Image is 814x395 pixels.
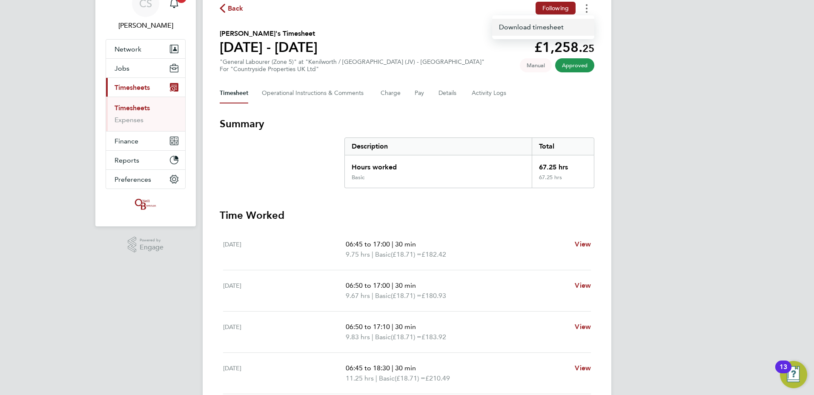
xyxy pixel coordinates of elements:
div: Total [532,138,594,155]
div: [DATE] [223,281,346,301]
span: View [575,281,591,289]
span: Basic [375,332,391,342]
span: | [392,281,393,289]
button: Timesheet [220,83,248,103]
a: Go to home page [106,197,186,211]
button: Details [439,83,458,103]
a: View [575,322,591,332]
div: [DATE] [223,363,346,384]
span: (£18.71) = [391,250,421,258]
button: Preferences [106,170,185,189]
span: (£18.71) = [395,374,425,382]
span: | [392,240,393,248]
span: Powered by [140,237,163,244]
span: Timesheets [115,83,150,92]
h2: [PERSON_NAME]'s Timesheet [220,29,318,39]
span: 06:50 to 17:00 [346,281,390,289]
span: Basic [379,373,395,384]
a: Powered byEngage [128,237,164,253]
span: 25 [582,42,594,54]
h1: [DATE] - [DATE] [220,39,318,56]
span: £183.92 [421,333,446,341]
span: Network [115,45,141,53]
span: (£18.71) = [391,292,421,300]
a: Timesheets [115,104,150,112]
button: Activity Logs [472,83,507,103]
div: [DATE] [223,239,346,260]
span: This timesheet was manually created. [520,58,552,72]
span: Following [542,4,569,12]
span: Jobs [115,64,129,72]
span: £180.93 [421,292,446,300]
div: 67.25 hrs [532,155,594,174]
span: This timesheet has been approved. [555,58,594,72]
button: Finance [106,132,185,150]
button: Operational Instructions & Comments [262,83,367,103]
a: Timesheets Menu [492,19,594,36]
button: Following [536,2,576,14]
span: 9.67 hrs [346,292,370,300]
span: 30 min [395,240,416,248]
div: For "Countryside Properties UK Ltd" [220,66,484,73]
app-decimal: £1,258. [534,39,594,55]
span: 9.83 hrs [346,333,370,341]
span: 06:45 to 17:00 [346,240,390,248]
div: "General Labourer (Zone 5)" at "Kenilworth / [GEOGRAPHIC_DATA] (JV) - [GEOGRAPHIC_DATA]" [220,58,484,73]
a: View [575,239,591,249]
div: Summary [344,137,594,188]
a: View [575,281,591,291]
div: 67.25 hrs [532,174,594,188]
button: Reports [106,151,185,169]
span: Back [228,3,244,14]
div: Description [345,138,532,155]
h3: Time Worked [220,209,594,222]
h3: Summary [220,117,594,131]
span: | [375,374,377,382]
span: | [372,250,373,258]
span: Finance [115,137,138,145]
span: Engage [140,244,163,251]
div: Hours worked [345,155,532,174]
span: | [372,292,373,300]
span: View [575,240,591,248]
span: | [392,364,393,372]
a: Expenses [115,116,143,124]
span: Reports [115,156,139,164]
button: Network [106,40,185,58]
span: | [392,323,393,331]
span: | [372,333,373,341]
button: Charge [381,83,401,103]
span: 30 min [395,323,416,331]
button: Jobs [106,59,185,77]
span: Chloe Saffill [106,20,186,31]
div: 13 [780,367,787,378]
span: Basic [375,249,391,260]
span: View [575,364,591,372]
span: 06:50 to 17:10 [346,323,390,331]
button: Back [220,3,244,14]
button: Pay [415,83,425,103]
button: Open Resource Center, 13 new notifications [780,361,807,388]
div: Timesheets [106,97,185,131]
span: (£18.71) = [391,333,421,341]
span: 30 min [395,281,416,289]
span: £210.49 [425,374,450,382]
div: [DATE] [223,322,346,342]
span: Basic [375,291,391,301]
span: 9.75 hrs [346,250,370,258]
span: £182.42 [421,250,446,258]
div: Basic [352,174,364,181]
span: 11.25 hrs [346,374,374,382]
span: 06:45 to 18:30 [346,364,390,372]
a: View [575,363,591,373]
span: 30 min [395,364,416,372]
span: View [575,323,591,331]
button: Timesheets Menu [579,2,594,15]
img: oneillandbrennan-logo-retina.png [133,197,158,211]
button: Timesheets [106,78,185,97]
span: Preferences [115,175,151,183]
